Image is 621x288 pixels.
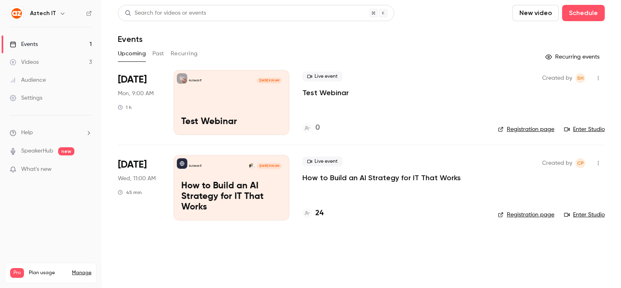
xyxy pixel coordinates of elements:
[575,158,585,168] span: Charlotte Parkinson
[171,47,198,60] button: Recurring
[174,155,289,220] a: How to Build an AI Strategy for IT That WorksAztech ITSean Houghton[DATE] 11:00 AMHow to Build an...
[10,7,23,20] img: Aztech IT
[302,173,461,183] a: How to Build an AI Strategy for IT That Works
[257,78,281,83] span: [DATE] 9:00 AM
[302,72,343,81] span: Live event
[575,73,585,83] span: Sean Houghton
[512,5,559,21] button: New video
[181,181,282,212] p: How to Build an AI Strategy for IT That Works
[118,47,146,60] button: Upcoming
[30,9,56,17] h6: Aztech IT
[562,5,605,21] button: Schedule
[118,34,143,44] h1: Events
[302,157,343,166] span: Live event
[29,270,67,276] span: Plan usage
[118,89,154,98] span: Mon, 9:00 AM
[58,147,74,155] span: new
[577,73,584,83] span: SH
[10,58,39,66] div: Videos
[118,175,156,183] span: Wed, 11:00 AM
[10,94,42,102] div: Settings
[542,158,572,168] span: Created by
[72,270,91,276] a: Manage
[152,47,164,60] button: Past
[564,211,605,219] a: Enter Studio
[189,79,202,83] p: Aztech IT
[118,155,161,220] div: Sep 10 Wed, 11:00 AM (Europe/London)
[564,125,605,133] a: Enter Studio
[21,129,33,137] span: Help
[118,70,161,135] div: Sep 8 Mon, 9:00 AM (Europe/London)
[118,73,147,86] span: [DATE]
[10,129,92,137] li: help-dropdown-opener
[542,50,605,63] button: Recurring events
[10,40,38,48] div: Events
[118,104,132,111] div: 1 h
[21,165,52,174] span: What's new
[181,117,282,127] p: Test Webinar
[10,268,24,278] span: Pro
[315,208,324,219] h4: 24
[302,88,349,98] a: Test Webinar
[174,70,289,135] a: Test Webinar Aztech IT[DATE] 9:00 AMTest Webinar
[498,211,554,219] a: Registration page
[125,9,206,17] div: Search for videos or events
[249,163,255,169] img: Sean Houghton
[21,147,53,155] a: SpeakerHub
[257,163,281,169] span: [DATE] 11:00 AM
[577,158,584,168] span: CP
[118,189,142,196] div: 45 min
[542,73,572,83] span: Created by
[118,158,147,171] span: [DATE]
[302,208,324,219] a: 24
[315,122,320,133] h4: 0
[10,76,46,84] div: Audience
[302,122,320,133] a: 0
[189,164,202,168] p: Aztech IT
[498,125,554,133] a: Registration page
